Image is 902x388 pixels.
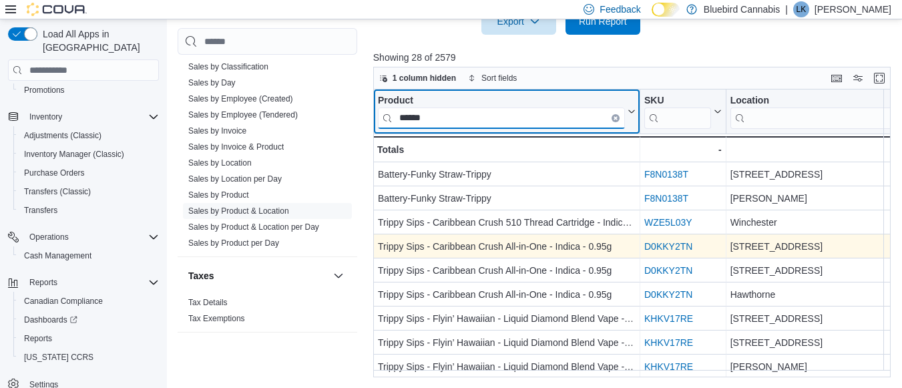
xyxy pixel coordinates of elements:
span: Operations [24,229,159,245]
a: KHKV17RE [644,361,693,372]
div: SKU URL [644,95,711,129]
a: WZE5L03Y [644,217,692,228]
a: [US_STATE] CCRS [19,349,99,365]
span: Inventory Manager (Classic) [19,146,159,162]
button: ProductClear input [378,95,636,129]
span: Canadian Compliance [19,293,159,309]
div: Product [378,95,625,108]
div: Trippy Sips - Flyin’ Hawaiian - Liquid Diamond Blend Vape - Indica - 0.95g [378,335,636,351]
span: Operations [29,232,69,242]
a: Sales by Day [188,78,236,87]
a: D0KKY2TN [644,289,692,300]
span: Promotions [24,85,65,95]
button: Inventory [24,109,67,125]
button: Transfers [13,201,164,220]
button: [US_STATE] CCRS [13,348,164,367]
button: Promotions [13,81,164,100]
div: Totals [377,142,636,158]
button: Export [481,8,556,35]
span: Tax Exemptions [188,313,245,324]
span: Inventory [24,109,159,125]
span: Reports [24,333,52,344]
span: LK [797,1,807,17]
span: Sales by Day [188,77,236,88]
a: Purchase Orders [19,165,90,181]
button: Adjustments (Classic) [13,126,164,145]
button: Purchase Orders [13,164,164,182]
a: Sales by Employee (Created) [188,94,293,104]
a: Reports [19,331,57,347]
span: Export [489,8,548,35]
span: Transfers (Classic) [24,186,91,197]
button: Run Report [566,8,640,35]
a: Sales by Invoice [188,126,246,136]
div: Battery-Funky Straw-Trippy [378,190,636,206]
div: Product [378,95,625,129]
span: Load All Apps in [GEOGRAPHIC_DATA] [37,27,159,54]
a: Dashboards [13,311,164,329]
button: 1 column hidden [374,70,461,86]
span: Inventory [29,112,62,122]
button: Keyboard shortcuts [829,70,845,86]
button: Reports [24,274,63,290]
a: Canadian Compliance [19,293,108,309]
p: Showing 28 of 2579 [373,51,896,64]
span: Cash Management [19,248,159,264]
span: Inventory Manager (Classic) [24,149,124,160]
span: Cash Management [24,250,91,261]
span: Tax Details [188,297,228,308]
h3: Taxes [188,269,214,282]
p: Bluebird Cannabis [704,1,780,17]
span: Adjustments (Classic) [24,130,101,141]
div: Luma Khoury [793,1,809,17]
p: | [785,1,788,17]
a: Itemized Sales [188,46,241,55]
a: Inventory Manager (Classic) [19,146,130,162]
a: D0KKY2TN [644,241,692,252]
div: Taxes [178,295,357,332]
a: Sales by Location [188,158,252,168]
span: 1 column hidden [393,73,456,83]
a: Sales by Classification [188,62,268,71]
a: Sales by Product & Location [188,206,289,216]
div: Trippy Sips - Caribbean Crush All-in-One - Indica - 0.95g [378,286,636,303]
a: KHKV17RE [644,313,693,324]
span: Adjustments (Classic) [19,128,159,144]
button: SKU [644,95,722,129]
button: Display options [850,70,866,86]
button: Canadian Compliance [13,292,164,311]
div: SKU [644,95,711,108]
span: Sort fields [481,73,517,83]
a: Tax Exemptions [188,314,245,323]
p: [PERSON_NAME] [815,1,891,17]
a: Promotions [19,82,70,98]
div: Trippy Sips - Caribbean Crush All-in-One - Indica - 0.95g [378,238,636,254]
span: Transfers [24,205,57,216]
button: Taxes [188,269,328,282]
img: Cova [27,3,87,16]
span: Sales by Classification [188,61,268,72]
button: Transfers (Classic) [13,182,164,201]
button: Inventory [3,108,164,126]
a: Transfers (Classic) [19,184,96,200]
span: Reports [19,331,159,347]
span: Transfers [19,202,159,218]
a: F8N0138T [644,193,688,204]
a: Sales by Invoice & Product [188,142,284,152]
button: Clear input [612,114,620,122]
span: Canadian Compliance [24,296,103,307]
span: [US_STATE] CCRS [24,352,93,363]
button: Inventory Manager (Classic) [13,145,164,164]
a: Sales by Product per Day [188,238,279,248]
span: Sales by Product & Location per Day [188,222,319,232]
a: Sales by Product [188,190,249,200]
div: Sales [178,27,357,256]
span: Purchase Orders [19,165,159,181]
